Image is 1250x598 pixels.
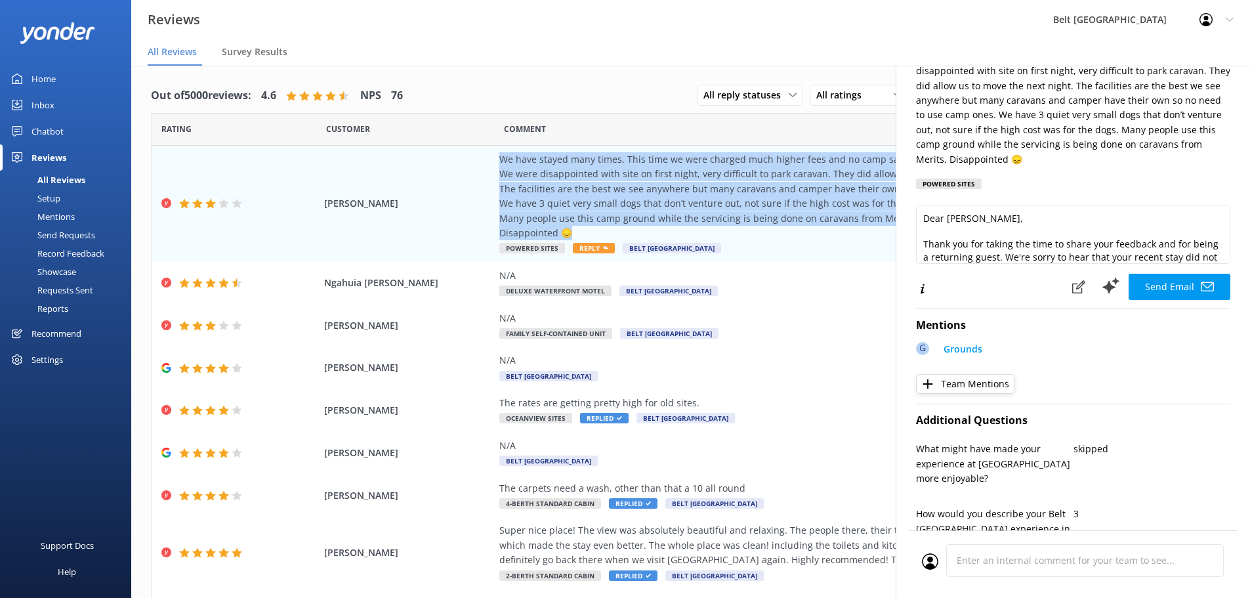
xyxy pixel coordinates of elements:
div: All Reviews [8,171,85,189]
div: Help [58,559,76,585]
img: yonder-white-logo.png [20,22,95,44]
div: N/A [499,311,1096,326]
a: Mentions [8,207,131,226]
span: Belt [GEOGRAPHIC_DATA] [623,243,721,253]
div: Settings [31,347,63,373]
div: G [916,342,929,355]
a: Grounds [937,342,982,360]
div: Setup [8,189,60,207]
p: skipped [1073,442,1231,456]
a: Send Requests [8,226,131,244]
div: Inbox [31,92,54,118]
span: [PERSON_NAME] [324,545,493,560]
span: [PERSON_NAME] [324,488,493,503]
span: [PERSON_NAME] [324,360,493,375]
p: How would you describe your Belt [GEOGRAPHIC_DATA] experience in terms of value for money? [916,507,1073,551]
div: Powered Sites [916,179,982,189]
h4: 4.6 [261,87,276,104]
span: All reply statuses [703,88,789,102]
div: The carpets need a wash, other than that a 10 all round [499,481,1096,496]
a: All Reviews [8,171,131,189]
span: Belt [GEOGRAPHIC_DATA] [499,371,598,381]
div: Requests Sent [8,281,93,299]
span: All ratings [816,88,869,102]
a: Requests Sent [8,281,131,299]
p: 3 [1073,507,1231,521]
span: Date [161,123,192,135]
span: 4-Berth Standard Cabin [499,498,601,509]
span: Belt [GEOGRAPHIC_DATA] [619,286,718,296]
span: Replied [609,498,657,509]
div: Showcase [8,263,76,281]
h4: NPS [360,87,381,104]
img: user_profile.svg [922,553,938,570]
div: Chatbot [31,118,64,144]
span: [PERSON_NAME] [324,403,493,417]
span: 2-Berth Standard Cabin [499,570,601,581]
div: Support Docs [41,532,94,559]
span: Ngahuia [PERSON_NAME] [324,276,493,290]
div: N/A [499,438,1096,453]
span: Reply [573,243,615,253]
span: Replied [609,570,657,581]
span: Oceanview Sites [499,413,572,423]
h4: Out of 5000 reviews: [151,87,251,104]
div: Home [31,66,56,92]
a: Record Feedback [8,244,131,263]
div: Send Requests [8,226,95,244]
p: Grounds [944,342,982,356]
span: Belt [GEOGRAPHIC_DATA] [665,498,764,509]
div: N/A [499,268,1096,283]
h4: 76 [391,87,403,104]
div: Reviews [31,144,66,171]
span: [PERSON_NAME] [324,318,493,333]
div: Recommend [31,320,81,347]
span: Belt [GEOGRAPHIC_DATA] [499,456,598,466]
span: Survey Results [222,45,287,58]
div: N/A [499,353,1096,368]
span: Date [326,123,370,135]
span: Question [504,123,546,135]
span: Belt [GEOGRAPHIC_DATA] [665,570,764,581]
a: Setup [8,189,131,207]
span: Belt [GEOGRAPHIC_DATA] [620,328,719,339]
div: The rates are getting pretty high for old sites. [499,396,1096,410]
textarea: Dear [PERSON_NAME], Thank you for taking the time to share your feedback and for being a returnin... [916,205,1230,264]
span: Belt [GEOGRAPHIC_DATA] [636,413,735,423]
span: Family Self-Contained Unit [499,328,612,339]
div: Record Feedback [8,244,104,263]
h4: Mentions [916,317,1230,334]
span: Powered Sites [499,243,565,253]
a: Reports [8,299,131,318]
p: What might have made your experience at [GEOGRAPHIC_DATA] more enjoyable? [916,442,1073,486]
button: Team Mentions [916,374,1014,394]
span: Replied [580,413,629,423]
h3: Reviews [148,9,200,30]
button: Send Email [1129,274,1230,300]
div: Super nice place! The view was absolutely beautiful and relaxing. The people there, their team we... [499,523,1096,567]
div: Reports [8,299,68,318]
span: All Reviews [148,45,197,58]
a: Showcase [8,263,131,281]
div: Mentions [8,207,75,226]
p: We have stayed many times. This time we were charged much higher fees and no camp saver allowed a... [916,34,1230,167]
span: Deluxe Waterfront Motel [499,286,612,296]
div: We have stayed many times. This time we were charged much higher fees and no camp saver allowed a... [499,152,1096,240]
span: [PERSON_NAME] [324,446,493,460]
h4: Additional Questions [916,412,1230,429]
span: [PERSON_NAME] [324,196,493,211]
